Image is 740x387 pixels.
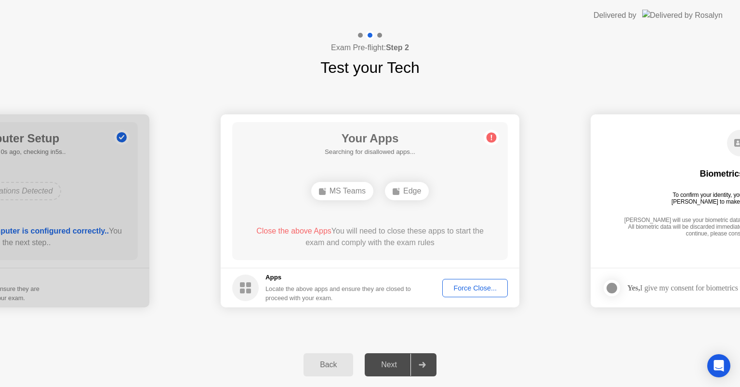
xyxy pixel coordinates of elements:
[306,360,350,369] div: Back
[368,360,410,369] div: Next
[446,284,504,292] div: Force Close...
[311,182,373,200] div: MS Teams
[246,225,494,249] div: You will need to close these apps to start the exam and comply with the exam rules
[325,147,415,157] h5: Searching for disallowed apps...
[265,273,411,282] h5: Apps
[594,10,636,21] div: Delivered by
[304,353,353,376] button: Back
[256,227,331,235] span: Close the above Apps
[442,279,508,297] button: Force Close...
[320,56,420,79] h1: Test your Tech
[707,354,730,377] div: Open Intercom Messenger
[265,284,411,303] div: Locate the above apps and ensure they are closed to proceed with your exam.
[325,130,415,147] h1: Your Apps
[627,284,640,292] strong: Yes,
[365,353,436,376] button: Next
[331,42,409,54] h4: Exam Pre-flight:
[385,182,429,200] div: Edge
[386,43,409,52] b: Step 2
[642,10,723,21] img: Delivered by Rosalyn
